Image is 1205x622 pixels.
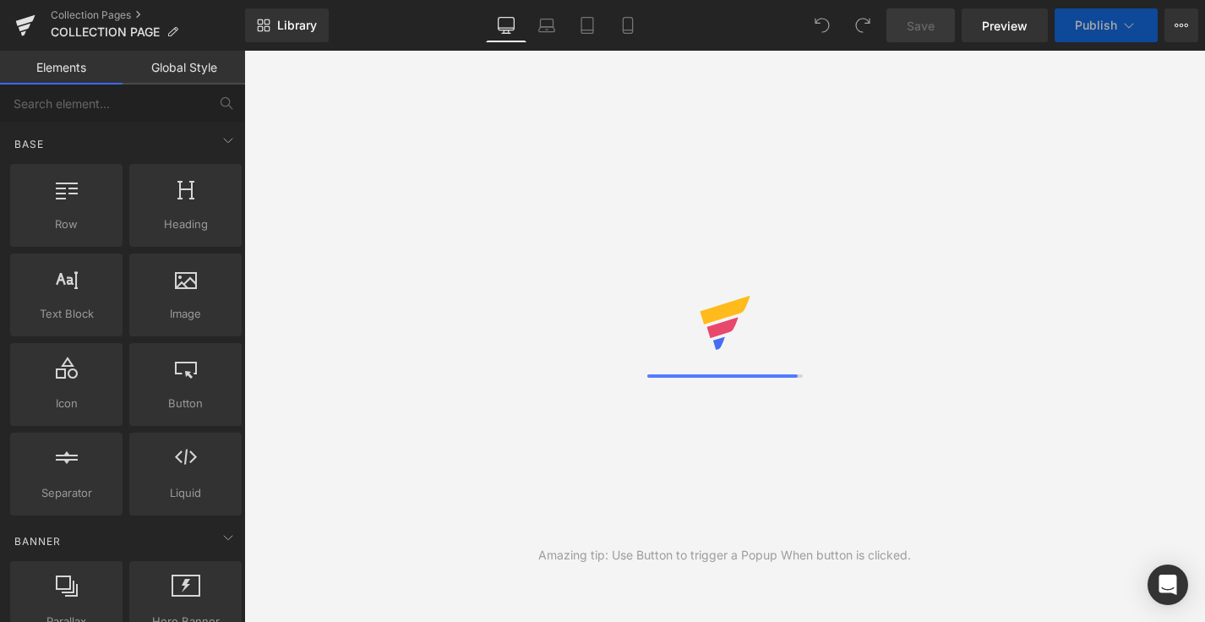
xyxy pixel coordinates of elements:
[245,8,329,42] a: New Library
[1055,8,1158,42] button: Publish
[134,305,237,323] span: Image
[134,395,237,412] span: Button
[567,8,608,42] a: Tablet
[962,8,1048,42] a: Preview
[486,8,526,42] a: Desktop
[982,17,1028,35] span: Preview
[15,216,117,233] span: Row
[526,8,567,42] a: Laptop
[805,8,839,42] button: Undo
[134,484,237,502] span: Liquid
[13,533,63,549] span: Banner
[277,18,317,33] span: Library
[15,484,117,502] span: Separator
[51,25,160,39] span: COLLECTION PAGE
[51,8,245,22] a: Collection Pages
[123,51,245,85] a: Global Style
[538,546,911,565] div: Amazing tip: Use Button to trigger a Popup When button is clicked.
[608,8,648,42] a: Mobile
[1075,19,1117,32] span: Publish
[1164,8,1198,42] button: More
[15,305,117,323] span: Text Block
[134,216,237,233] span: Heading
[13,136,46,152] span: Base
[1148,565,1188,605] div: Open Intercom Messenger
[846,8,880,42] button: Redo
[907,17,935,35] span: Save
[15,395,117,412] span: Icon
